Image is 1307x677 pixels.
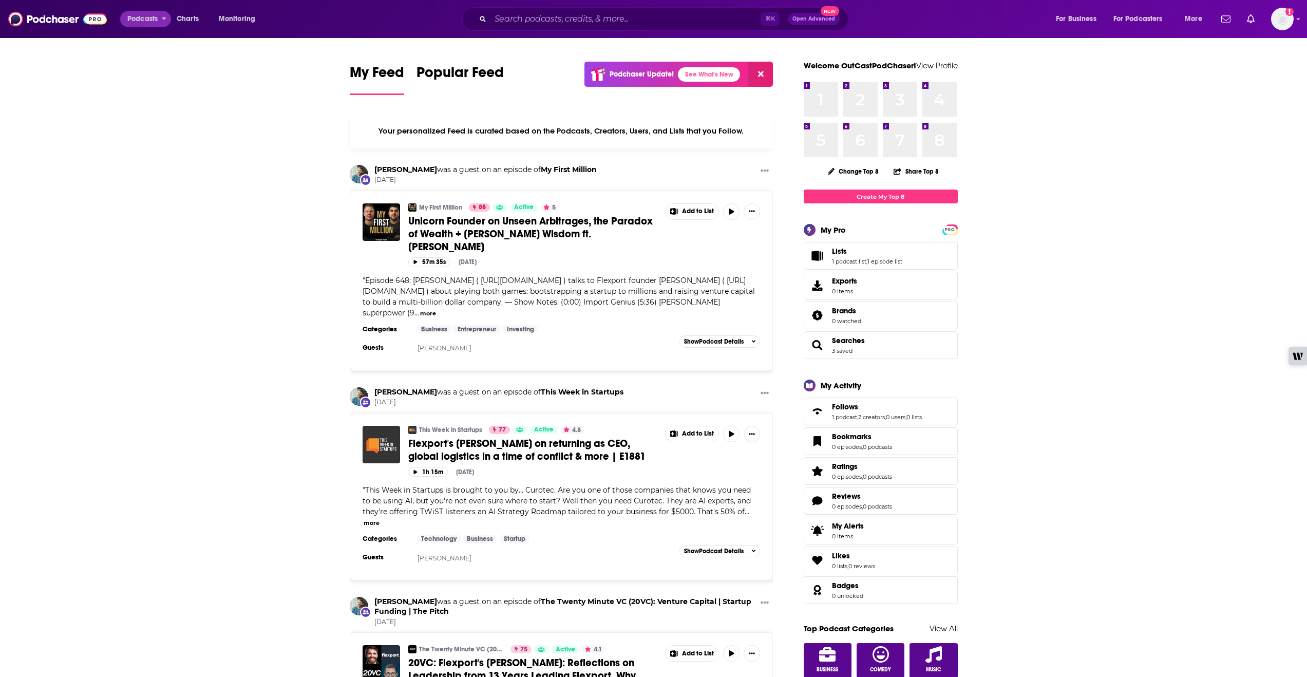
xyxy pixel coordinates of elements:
span: Business [817,667,838,673]
span: Active [514,202,534,213]
h3: was a guest on an episode of [374,387,623,397]
span: Bookmarks [804,427,958,455]
a: 1 podcast list [832,258,866,265]
span: My Alerts [807,523,828,538]
div: [DATE] [459,258,477,266]
img: My First Million [408,203,416,212]
a: Unicorn Founder on Unseen Arbitrages, the Paradox of Wealth + Charlie Munger Wisdom ft. Ryan Pete... [363,203,400,241]
span: Show Podcast Details [684,548,744,555]
button: Show More Button [744,203,760,220]
span: , [862,473,863,480]
button: open menu [1178,11,1215,27]
span: [DATE] [374,176,597,184]
a: Active [510,203,538,212]
span: Exports [832,276,857,286]
a: [PERSON_NAME] [418,344,471,352]
span: ... [745,507,749,516]
span: Popular Feed [416,64,504,87]
span: My Alerts [832,521,864,531]
a: Badges [807,583,828,597]
span: Charts [177,12,199,26]
span: , [866,258,867,265]
span: Lists [832,247,847,256]
span: My Feed [350,64,404,87]
img: The Twenty Minute VC (20VC): Venture Capital | Startup Funding | The Pitch [408,645,416,653]
button: Show More Button [756,387,773,400]
span: Podcasts [127,12,158,26]
button: Open AdvancedNew [788,13,840,25]
a: My Alerts [804,517,958,544]
span: Open Advanced [792,16,835,22]
a: Welcome OutCastPodChaser! [804,61,916,70]
span: This Week in Startups is brought to you by… Curotec. Are you one of those companies that knows yo... [363,485,751,516]
a: 3 saved [832,347,853,354]
span: Brands [804,302,958,329]
button: 1h 15m [408,467,448,477]
a: Badges [832,581,863,590]
a: Flexport's Ryan Petersen on returning as CEO, global logistics in a time of conflict & more | E1881 [363,426,400,463]
a: Active [530,426,558,434]
a: View Profile [916,61,958,70]
h3: Guests [363,344,409,352]
span: [DATE] [374,398,623,407]
span: ... [414,308,419,317]
span: Badges [832,581,859,590]
a: PRO [944,225,956,233]
a: Bookmarks [832,432,892,441]
span: Flexport's [PERSON_NAME] on returning as CEO, global logistics in a time of conflict & more | E1881 [408,437,646,463]
a: The Twenty Minute VC (20VC): Venture Capital | Startup Funding | The Pitch [374,597,751,616]
a: Popular Feed [416,64,504,95]
a: Bookmarks [807,434,828,448]
img: Ryan Petersen [350,597,368,615]
img: This Week in Startups [408,426,416,434]
button: open menu [212,11,269,27]
button: 5 [540,203,559,212]
a: My First Million [419,203,462,212]
a: 1 podcast [832,413,857,421]
span: Episode 648: [PERSON_NAME] ( [URL][DOMAIN_NAME] ) talks to Flexport founder [PERSON_NAME] ( [URL]... [363,276,755,317]
a: 0 watched [832,317,861,325]
a: 0 lists [832,562,847,570]
a: 88 [469,203,490,212]
a: Startup [500,535,529,543]
span: Reviews [804,487,958,515]
span: Searches [832,336,865,345]
span: Show Podcast Details [684,338,744,345]
a: 0 users [886,413,905,421]
span: Monitoring [219,12,255,26]
a: This Week in Startups [419,426,482,434]
a: Lists [807,249,828,263]
a: Brands [832,306,861,315]
img: User Profile [1271,8,1294,30]
a: Ratings [832,462,892,471]
a: See What's New [678,67,740,82]
a: Show notifications dropdown [1217,10,1235,28]
a: 0 lists [906,413,922,421]
div: New Appearance [360,397,371,408]
span: 88 [479,202,486,213]
img: Ryan Petersen [350,387,368,406]
span: Brands [832,306,856,315]
a: Ratings [807,464,828,478]
a: Ryan Petersen [350,165,368,183]
span: Unicorn Founder on Unseen Arbitrages, the Paradox of Wealth + [PERSON_NAME] Wisdom ft. [PERSON_NAME] [408,215,653,253]
a: My First Million [541,165,597,174]
a: This Week in Startups [541,387,623,397]
button: more [420,309,436,318]
a: [PERSON_NAME] [418,554,471,562]
h3: Categories [363,325,409,333]
span: [DATE] [374,618,757,627]
a: Flexport's [PERSON_NAME] on returning as CEO, global logistics in a time of conflict & more | E1881 [408,437,658,463]
button: more [364,519,380,528]
button: ShowPodcast Details [679,335,761,348]
button: 4.1 [582,645,605,653]
a: Ryan Petersen [374,387,437,397]
span: Active [534,425,554,435]
div: My Activity [821,381,861,390]
span: Bookmarks [832,432,872,441]
button: open menu [1049,11,1109,27]
span: 0 items [832,288,857,295]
